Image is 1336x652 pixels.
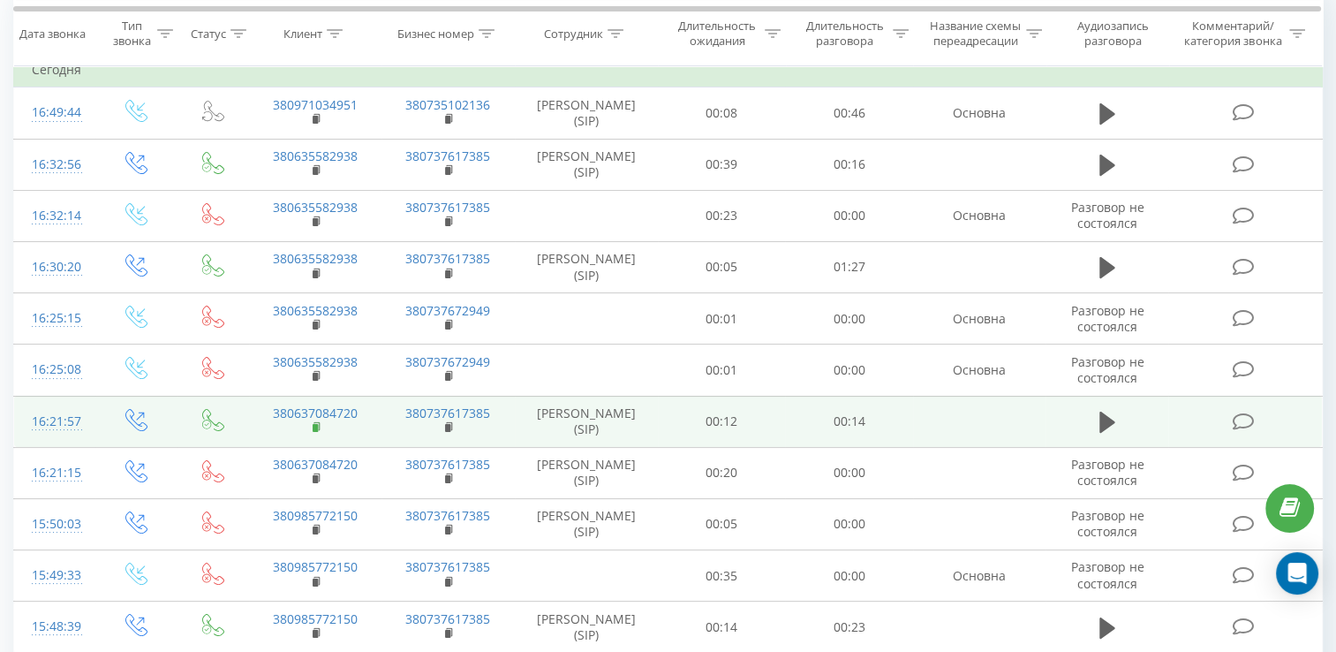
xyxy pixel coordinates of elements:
[1070,507,1144,540] span: Разговор не состоялся
[273,199,358,216] a: 380635582938
[1181,19,1285,49] div: Комментарий/категория звонка
[32,456,78,490] div: 16:21:15
[1070,302,1144,335] span: Разговор не состоялся
[283,26,322,41] div: Клиент
[405,302,490,319] a: 380737672949
[1070,199,1144,231] span: Разговор не состоялся
[785,550,913,602] td: 00:00
[405,507,490,524] a: 380737617385
[32,610,78,644] div: 15:48:39
[515,447,658,498] td: [PERSON_NAME] (SIP)
[785,293,913,345] td: 00:00
[32,507,78,542] div: 15:50:03
[515,498,658,550] td: [PERSON_NAME] (SIP)
[405,456,490,473] a: 380737617385
[273,302,358,319] a: 380635582938
[515,396,658,447] td: [PERSON_NAME] (SIP)
[273,96,358,113] a: 380971034951
[801,19,888,49] div: Длительность разговора
[658,139,786,190] td: 00:39
[273,405,358,421] a: 380637084720
[658,241,786,292] td: 00:05
[1070,456,1144,489] span: Разговор не состоялся
[32,405,78,439] div: 16:21:57
[19,26,86,41] div: Дата звонка
[515,241,658,292] td: [PERSON_NAME] (SIP)
[1062,19,1165,49] div: Аудиозапись разговора
[273,507,358,524] a: 380985772150
[913,293,1045,345] td: Основна
[405,199,490,216] a: 380737617385
[273,610,358,627] a: 380985772150
[785,345,913,396] td: 00:00
[658,396,786,447] td: 00:12
[32,95,78,130] div: 16:49:44
[929,19,1022,49] div: Название схемы переадресации
[32,199,78,233] div: 16:32:14
[658,498,786,550] td: 00:05
[913,87,1045,139] td: Основна
[785,87,913,139] td: 00:46
[658,293,786,345] td: 00:01
[32,148,78,182] div: 16:32:56
[405,250,490,267] a: 380737617385
[405,405,490,421] a: 380737617385
[785,396,913,447] td: 00:14
[658,550,786,602] td: 00:35
[785,498,913,550] td: 00:00
[1070,353,1144,386] span: Разговор не состоялся
[785,447,913,498] td: 00:00
[405,558,490,575] a: 380737617385
[1276,552,1318,595] div: Open Intercom Messenger
[273,558,358,575] a: 380985772150
[32,558,78,593] div: 15:49:33
[111,19,153,49] div: Тип звонка
[658,87,786,139] td: 00:08
[1070,558,1144,591] span: Разговор не состоялся
[785,241,913,292] td: 01:27
[273,353,358,370] a: 380635582938
[913,190,1045,241] td: Основна
[515,87,658,139] td: [PERSON_NAME] (SIP)
[405,148,490,164] a: 380737617385
[32,353,78,387] div: 16:25:08
[273,456,358,473] a: 380637084720
[273,148,358,164] a: 380635582938
[913,550,1045,602] td: Основна
[32,301,78,336] div: 16:25:15
[913,345,1045,396] td: Основна
[658,447,786,498] td: 00:20
[674,19,761,49] div: Длительность ожидания
[273,250,358,267] a: 380635582938
[14,52,1323,87] td: Сегодня
[658,345,786,396] td: 00:01
[544,26,603,41] div: Сотрудник
[405,353,490,370] a: 380737672949
[32,250,78,284] div: 16:30:20
[785,190,913,241] td: 00:00
[397,26,474,41] div: Бизнес номер
[658,190,786,241] td: 00:23
[405,96,490,113] a: 380735102136
[191,26,226,41] div: Статус
[515,139,658,190] td: [PERSON_NAME] (SIP)
[785,139,913,190] td: 00:16
[405,610,490,627] a: 380737617385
